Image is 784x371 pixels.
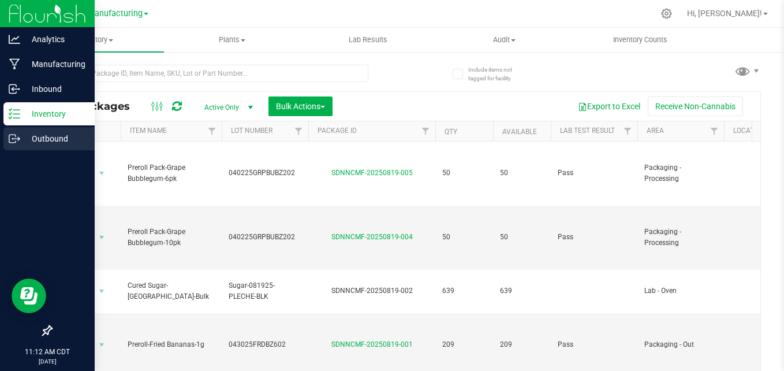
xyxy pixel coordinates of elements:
[20,132,89,146] p: Outbound
[9,108,20,120] inline-svg: Inventory
[20,32,89,46] p: Analytics
[333,35,403,45] span: Lab Results
[318,127,357,135] a: Package ID
[331,233,413,241] a: SDNNCMF-20250819-004
[644,339,717,350] span: Packaging - Out
[51,65,368,82] input: Search Package ID, Item Name, SKU, Lot or Part Number...
[229,168,301,179] span: 040225GRPBUBZ202
[500,168,544,179] span: 50
[436,35,572,45] span: Audit
[128,227,215,248] span: Preroll Pack-Grape Bubblegum-10pk
[445,128,457,136] a: Qty
[95,229,109,246] span: select
[648,97,743,116] button: Receive Non-Cannabis
[644,227,717,248] span: Packaging - Processing
[28,28,164,52] a: Inventory
[500,232,544,243] span: 50
[733,127,766,135] a: Location
[560,127,615,135] a: Lab Test Result
[231,127,272,135] a: Lot Number
[289,121,308,141] a: Filter
[9,58,20,70] inline-svg: Manufacturing
[128,339,215,350] span: Preroll-Fried Bananas-1g
[331,169,413,177] a: SDNNCMF-20250819-005
[164,28,300,52] a: Plants
[436,28,572,52] a: Audit
[12,279,46,313] iframe: Resource center
[307,285,437,296] div: SDNNCMF-20250819-002
[687,9,762,18] span: Hi, [PERSON_NAME]!
[572,28,708,52] a: Inventory Counts
[130,127,167,135] a: Item Name
[331,340,413,348] a: SDNNCMF-20250819-001
[647,127,664,135] a: Area
[502,128,537,136] a: Available
[20,57,89,71] p: Manufacturing
[229,280,301,302] span: Sugar-081925-PLECHE-BLK
[558,168,630,179] span: Pass
[300,28,436,52] a: Lab Results
[165,35,300,45] span: Plants
[442,232,486,243] span: 50
[5,347,89,357] p: 11:12 AM CDT
[442,339,486,350] span: 209
[95,283,109,299] span: select
[60,100,141,113] span: All Packages
[128,162,215,184] span: Preroll Pack-Grape Bubblegum-6pk
[442,285,486,296] span: 639
[95,337,109,353] span: select
[229,232,301,243] span: 040225GRPBUBZ202
[229,339,301,350] span: 043025FRDBZ602
[203,121,222,141] a: Filter
[659,8,674,19] div: Manage settings
[705,121,724,141] a: Filter
[9,83,20,95] inline-svg: Inbound
[500,285,544,296] span: 639
[28,35,164,45] span: Inventory
[598,35,683,45] span: Inventory Counts
[9,34,20,45] inline-svg: Analytics
[500,339,544,350] span: 209
[558,339,630,350] span: Pass
[128,280,215,302] span: Cured Sugar-[GEOGRAPHIC_DATA]-Bulk
[20,107,89,121] p: Inventory
[468,65,526,83] span: Include items not tagged for facility
[618,121,637,141] a: Filter
[570,97,648,116] button: Export to Excel
[268,97,333,116] button: Bulk Actions
[416,121,435,141] a: Filter
[87,9,143,18] span: Manufacturing
[95,165,109,181] span: select
[20,82,89,96] p: Inbound
[9,133,20,144] inline-svg: Outbound
[442,168,486,179] span: 50
[276,102,325,111] span: Bulk Actions
[644,285,717,296] span: Lab - Oven
[644,162,717,184] span: Packaging - Processing
[5,357,89,366] p: [DATE]
[558,232,630,243] span: Pass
